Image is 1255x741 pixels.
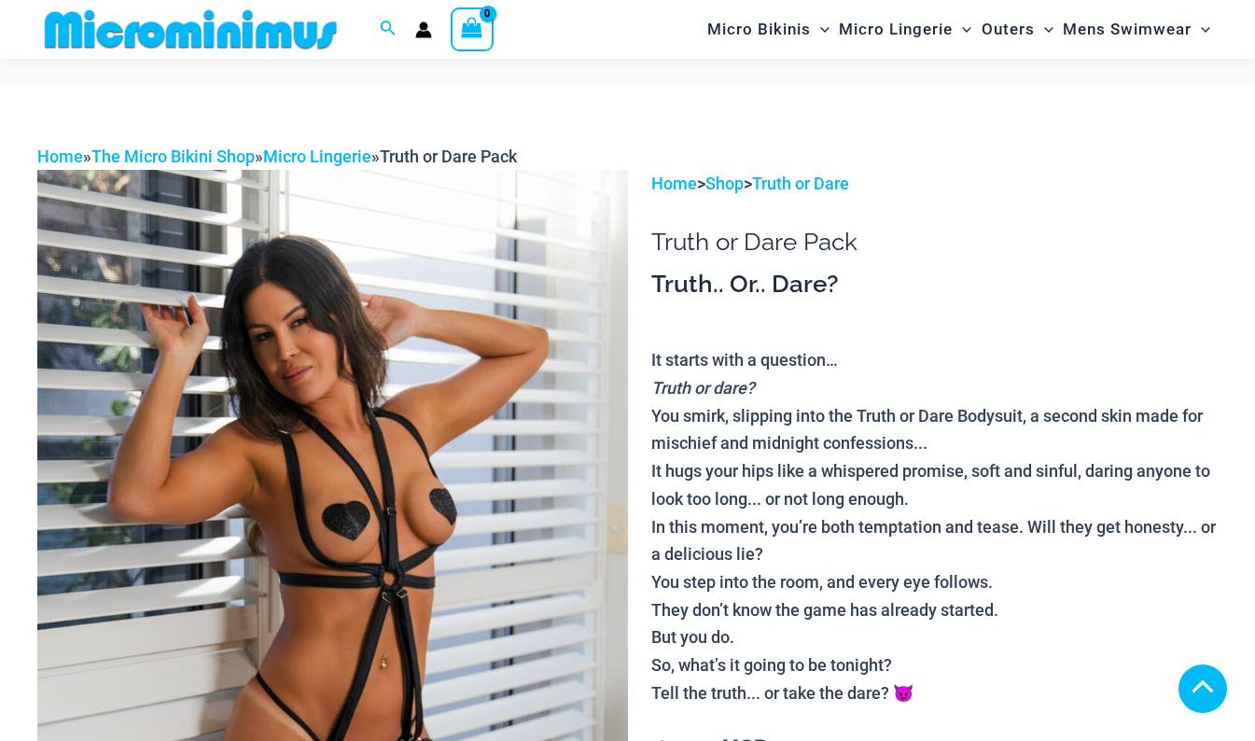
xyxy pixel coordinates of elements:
a: Home [37,147,83,166]
a: Account icon link [415,21,432,38]
span: Micro Bikinis [707,6,811,53]
a: Home [651,174,697,193]
span: Menu Toggle [811,6,830,53]
a: Search icon link [380,18,397,41]
img: MM SHOP LOGO FLAT [37,8,344,50]
a: Micro Lingerie [263,147,371,166]
span: Mens Swimwear [1063,6,1192,53]
a: Mens SwimwearMenu ToggleMenu Toggle [1058,6,1215,53]
a: Micro BikinisMenu ToggleMenu Toggle [703,6,834,53]
a: Micro LingerieMenu ToggleMenu Toggle [834,6,976,53]
span: » » » [37,147,517,166]
span: Menu Toggle [953,6,971,53]
h1: Truth or Dare Pack [651,228,1218,257]
a: Shop [705,174,744,193]
p: It starts with a question… You smirk, slipping into the Truth or Dare Bodysuit, a second skin mad... [651,346,1218,706]
span: Menu Toggle [1192,6,1210,53]
span: Menu Toggle [1035,6,1053,53]
i: Truth or dare? [651,378,755,398]
a: View Shopping Cart, empty [451,7,494,50]
a: The Micro Bikini Shop [91,147,255,166]
span: Micro Lingerie [839,6,953,53]
a: Truth or Dare [752,174,849,193]
nav: Site Navigation [700,3,1218,56]
p: > > [651,170,1218,198]
span: Truth or Dare Pack [380,147,517,166]
h3: Truth.. Or.. Dare? [651,269,1218,301]
span: Outers [982,6,1035,53]
a: OutersMenu ToggleMenu Toggle [977,6,1058,53]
